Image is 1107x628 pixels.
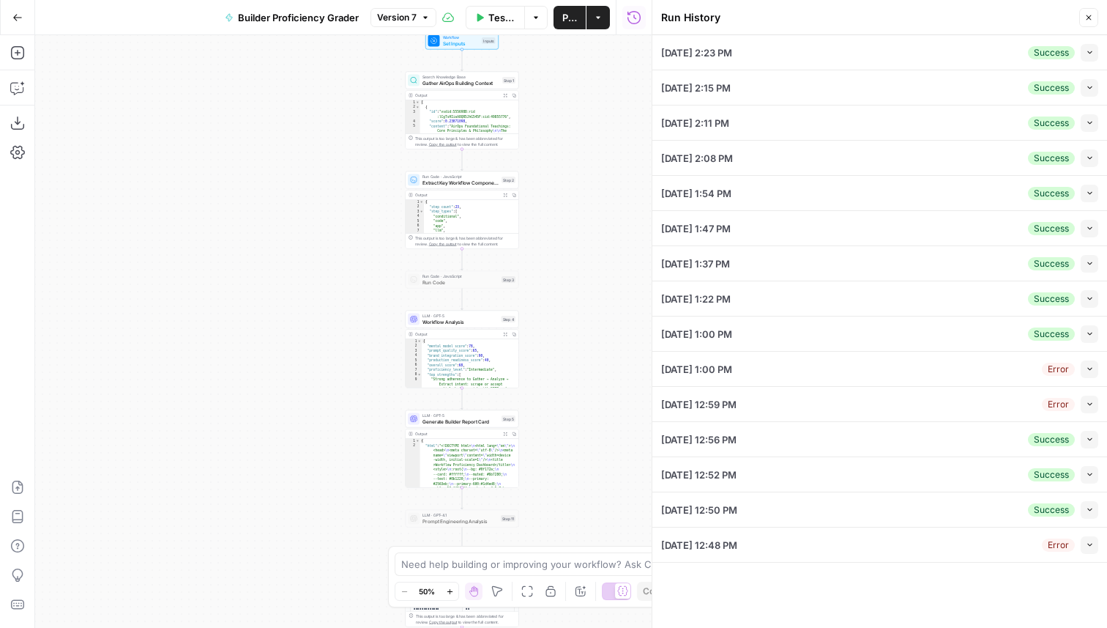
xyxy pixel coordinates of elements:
[661,45,732,60] span: [DATE] 2:23 PM
[422,413,499,418] span: LLM · GPT-5
[406,358,422,363] div: 5
[415,613,515,625] div: This output is too large & has been abbreviated for review. to view the full content.
[406,210,424,215] div: 3
[661,221,731,236] span: [DATE] 1:47 PM
[406,349,422,354] div: 3
[406,311,519,388] div: LLM · GPT-5Workflow AnalysisStep 4Output{ "mental_model_score":78, "prompt_quality_score":65, "br...
[502,276,515,283] div: Step 3
[1042,363,1075,376] div: Error
[488,10,516,25] span: Test Workflow
[406,353,422,358] div: 4
[461,149,463,171] g: Edge from step_1 to step_2
[406,344,422,349] div: 2
[1042,539,1075,552] div: Error
[406,271,519,289] div: Run Code · JavaScriptRun CodeStep 3
[415,92,499,98] div: Output
[562,10,577,25] span: Publish
[415,136,515,147] div: This output is too large & has been abbreviated for review. to view the full content.
[406,171,519,249] div: Run Code · JavaScriptExtract Key Workflow ComponentsStep 2Output{ "step_count":23, "step_types":[...
[661,503,737,517] span: [DATE] 12:50 PM
[443,40,480,47] span: Set Inputs
[406,363,422,368] div: 6
[466,6,525,29] button: Test Workflow
[1028,503,1075,517] div: Success
[238,10,359,25] span: Builder Proficiency Grader
[429,620,457,624] span: Copy the output
[1028,46,1075,59] div: Success
[406,368,422,373] div: 7
[422,418,499,425] span: Generate Builder Report Card
[422,174,499,180] span: Run Code · JavaScript
[661,81,731,95] span: [DATE] 2:15 PM
[406,110,420,119] div: 3
[422,273,499,279] span: Run Code · JavaScript
[417,339,422,344] span: Toggle code folding, rows 1 through 19
[422,179,499,186] span: Extract Key Workflow Components
[1042,398,1075,411] div: Error
[406,377,422,406] div: 9
[1028,257,1075,270] div: Success
[415,192,499,198] div: Output
[1028,328,1075,341] div: Success
[661,362,732,377] span: [DATE] 1:00 PM
[461,528,463,549] g: Edge from step_11 to step_12
[502,177,515,183] div: Step 2
[415,235,515,247] div: This output is too large & has been abbreviated for review. to view the full content.
[461,289,463,310] g: Edge from step_3 to step_4
[216,6,368,29] button: Builder Proficiency Grader
[406,372,422,377] div: 8
[406,105,420,110] div: 2
[1028,468,1075,481] div: Success
[1028,222,1075,235] div: Success
[422,278,499,286] span: Run Code
[416,439,420,444] span: Toggle code folding, rows 1 through 3
[1028,433,1075,446] div: Success
[1028,292,1075,306] div: Success
[661,397,737,412] span: [DATE] 12:59 PM
[429,142,457,147] span: Copy the output
[1028,187,1075,200] div: Success
[377,11,417,24] span: Version 7
[422,318,499,325] span: Workflow Analysis
[422,74,499,80] span: Search Knowledge Base
[415,331,499,337] div: Output
[1028,152,1075,165] div: Success
[406,204,424,210] div: 2
[416,100,420,106] span: Toggle code folding, rows 1 through 7
[502,415,515,422] div: Step 5
[419,585,435,597] span: 50%
[406,439,420,444] div: 1
[406,410,519,488] div: LLM · GPT-5Generate Builder Report CardStep 5Output{ "html":"<!DOCTYPE html>\n<html lang=\"en\">\...
[406,510,519,528] div: LLM · GPT-4.1Prompt Engineering AnalysisStep 11
[553,6,586,29] button: Publish
[461,388,463,410] g: Edge from step_4 to step_5
[1028,81,1075,95] div: Success
[661,432,737,447] span: [DATE] 12:56 PM
[406,219,424,224] div: 5
[502,77,515,84] div: Step 1
[406,200,424,205] div: 1
[415,431,499,437] div: Output
[501,515,515,522] div: Step 11
[416,105,420,110] span: Toggle code folding, rows 2 through 6
[420,210,424,215] span: Toggle code folding, rows 3 through 27
[643,585,665,598] span: Copy
[406,224,424,229] div: 6
[420,200,424,205] span: Toggle code folding, rows 1 through 295
[417,372,422,377] span: Toggle code folding, rows 8 through 12
[661,327,732,341] span: [DATE] 1:00 PM
[661,151,733,166] span: [DATE] 2:08 PM
[422,512,498,518] span: LLM · GPT-4.1
[422,517,498,525] span: Prompt Engineering Analysis
[461,50,463,71] g: Edge from start to step_1
[661,292,731,306] span: [DATE] 1:22 PM
[482,37,496,44] div: Inputs
[406,100,420,106] div: 1
[422,313,499,319] span: LLM · GPT-5
[406,229,424,234] div: 7
[406,339,422,344] div: 1
[1028,117,1075,130] div: Success
[406,119,420,125] div: 4
[406,72,519,149] div: Search Knowledge BaseGather AirOps Building ContextStep 1Output[ { "id":"vsdid:5556988:rid :lCgTs...
[661,186,731,201] span: [DATE] 1:54 PM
